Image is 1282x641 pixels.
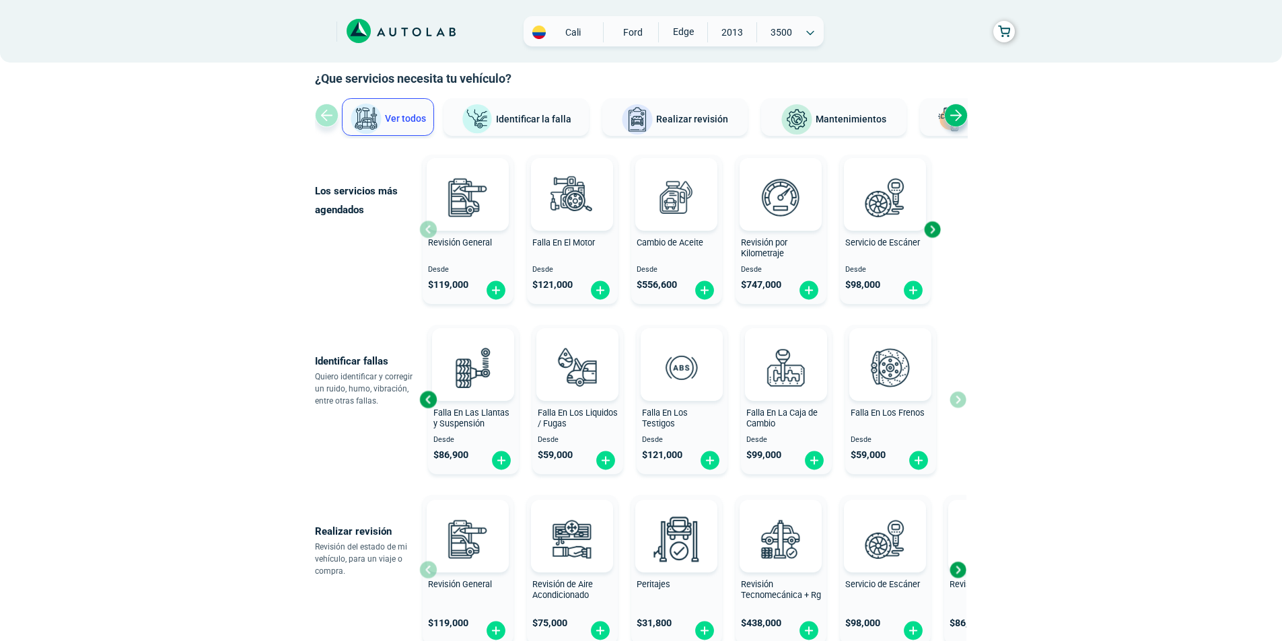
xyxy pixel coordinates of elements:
img: diagnostic_suspension-v3.svg [443,338,503,397]
img: AD0BCuuxAAAAAElFTkSuQmCC [865,161,905,201]
span: Desde [532,266,612,274]
div: Next slide [944,104,968,127]
button: Mantenimientos [761,98,906,136]
img: revision_general-v3.svg [438,509,497,568]
img: AD0BCuuxAAAAAElFTkSuQmCC [865,502,905,543]
span: Falla En El Motor [532,237,595,248]
button: Revisión General Desde $119,000 [423,155,513,304]
button: Ver todos [342,98,434,136]
span: Revisión de Batería [950,579,1022,589]
span: Peritajes [637,579,670,589]
p: Revisión del estado de mi vehículo, para un viaje o compra. [315,541,419,577]
h2: ¿Que servicios necesita tu vehículo? [315,70,968,87]
img: cambio_bateria-v3.svg [960,509,1019,568]
span: 3500 [757,22,805,42]
img: fi_plus-circle2.svg [491,450,512,471]
img: fi_plus-circle2.svg [798,280,820,301]
span: Desde [538,436,618,445]
span: $ 121,000 [642,449,682,461]
img: fi_plus-circle2.svg [694,620,715,641]
button: Cambio de Aceite Desde $556,600 [631,155,722,304]
span: Desde [637,266,717,274]
span: $ 438,000 [741,617,781,629]
img: diagnostic_gota-de-sangre-v3.svg [548,338,607,397]
div: Previous slide [418,389,438,410]
span: 2013 [708,22,756,42]
div: Next slide [948,560,968,580]
span: $ 98,000 [845,617,880,629]
span: Desde [428,266,508,274]
span: Revisión General [428,237,492,248]
img: AD0BCuuxAAAAAElFTkSuQmCC [766,331,806,371]
img: Ver todos [350,103,382,135]
span: $ 86,900 [950,617,985,629]
img: revision_por_kilometraje-v3.svg [751,167,810,227]
span: $ 75,000 [532,617,567,629]
span: Falla En Las Llantas y Suspensión [433,408,509,429]
button: Falla En La Caja de Cambio Desde $99,000 [741,325,832,474]
button: Realizar revisión [602,98,748,136]
button: Identificar la falla [443,98,589,136]
img: AD0BCuuxAAAAAElFTkSuQmCC [448,502,488,543]
img: peritaje-v3.svg [647,509,706,568]
img: AD0BCuuxAAAAAElFTkSuQmCC [760,502,801,543]
img: AD0BCuuxAAAAAElFTkSuQmCC [557,331,598,371]
img: AD0BCuuxAAAAAElFTkSuQmCC [453,331,493,371]
img: diagnostic_caja-de-cambios-v3.svg [756,338,816,397]
img: fi_plus-circle2.svg [908,450,929,471]
p: Quiero identificar y corregir un ruido, humo, vibración, entre otras fallas. [315,371,419,407]
img: AD0BCuuxAAAAAElFTkSuQmCC [552,502,592,543]
img: fi_plus-circle2.svg [694,280,715,301]
img: AD0BCuuxAAAAAElFTkSuQmCC [656,502,697,543]
img: AD0BCuuxAAAAAElFTkSuQmCC [656,161,697,201]
span: $ 121,000 [532,279,573,291]
span: Revisión por Kilometraje [741,237,787,259]
span: Revisión General [428,579,492,589]
img: fi_plus-circle2.svg [590,620,611,641]
button: Falla En Los Frenos Desde $59,000 [845,325,936,474]
span: Cambio de Aceite [637,237,703,248]
span: Desde [851,436,931,445]
button: Servicio de Escáner Desde $98,000 [840,155,931,304]
img: Latonería y Pintura [934,104,966,136]
span: Revisión Tecnomecánica + Rg [741,579,821,601]
button: Revisión por Kilometraje Desde $747,000 [736,155,826,304]
span: Desde [642,436,722,445]
span: $ 119,000 [428,617,468,629]
img: fi_plus-circle2.svg [485,280,507,301]
span: Realizar revisión [656,114,728,124]
img: escaner-v3.svg [855,509,915,568]
img: fi_plus-circle2.svg [902,280,924,301]
span: $ 99,000 [746,449,781,461]
span: EDGE [659,22,707,41]
img: fi_plus-circle2.svg [804,450,825,471]
span: Desde [433,436,513,445]
img: fi_plus-circle2.svg [798,620,820,641]
span: $ 31,800 [637,617,672,629]
img: cambio_de_aceite-v3.svg [647,167,706,227]
span: Falla En La Caja de Cambio [746,408,818,429]
img: AD0BCuuxAAAAAElFTkSuQmCC [870,331,911,371]
img: diagnostic_engine-v3.svg [542,167,602,227]
img: fi_plus-circle2.svg [699,450,721,471]
span: Desde [845,266,925,274]
img: fi_plus-circle2.svg [485,620,507,641]
button: Falla En El Motor Desde $121,000 [527,155,618,304]
button: Falla En Las Llantas y Suspensión Desde $86,900 [428,325,519,474]
img: Flag of COLOMBIA [532,26,546,39]
span: $ 98,000 [845,279,880,291]
img: diagnostic_diagnostic_abs-v3.svg [652,338,711,397]
img: Realizar revisión [621,104,653,136]
div: Next slide [922,219,942,239]
img: escaner-v3.svg [855,167,915,227]
img: aire_acondicionado-v3.svg [542,509,602,568]
span: Falla En Los Liquidos / Fugas [538,408,618,429]
img: Identificar la falla [461,104,493,135]
span: $ 86,900 [433,449,468,461]
button: Falla En Los Liquidos / Fugas Desde $59,000 [532,325,623,474]
span: Identificar la falla [496,113,571,124]
img: revision_general-v3.svg [438,167,497,227]
p: Identificar fallas [315,352,419,371]
span: Servicio de Escáner [845,579,920,589]
p: Los servicios más agendados [315,182,419,219]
